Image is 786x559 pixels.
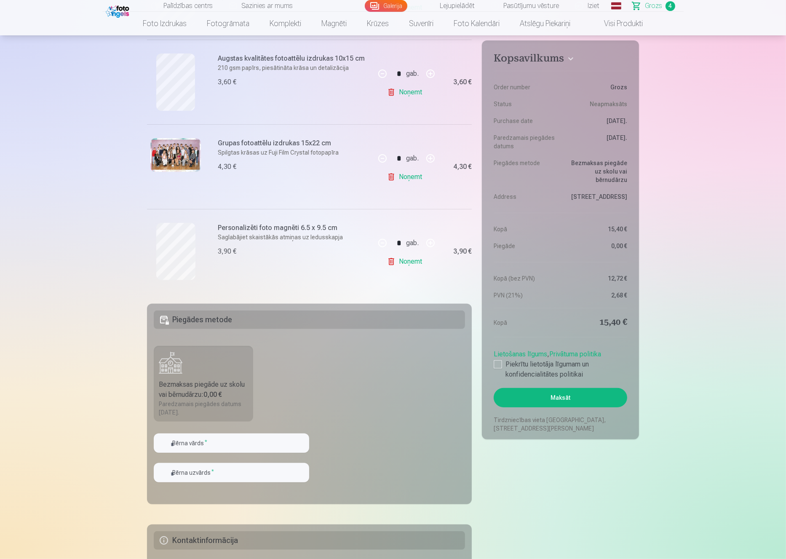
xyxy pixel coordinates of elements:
[564,83,627,91] dd: Grozs
[494,100,556,108] dt: Status
[159,400,248,417] div: Paredzamais piegādes datums [DATE].
[453,164,472,169] div: 4,30 €
[133,12,197,35] a: Foto izdrukas
[564,193,627,201] dd: [STREET_ADDRESS]
[494,317,556,329] dt: Kopā
[159,380,248,400] div: Bezmaksas piegāde uz skolu vai bērnudārzu :
[444,12,510,35] a: Foto kalendāri
[494,274,556,283] dt: Kopā (bez PVN)
[564,274,627,283] dd: 12,72 €
[260,12,312,35] a: Komplekti
[406,64,419,84] div: gab.
[494,359,627,380] label: Piekrītu lietotāja līgumam un konfidencialitātes politikai
[218,64,370,72] p: 210 gsm papīrs, piesātināta krāsa un detalizācija
[494,83,556,91] dt: Order number
[218,148,370,157] p: Spilgtas krāsas uz Fuji Film Crystal fotopapīra
[387,253,425,270] a: Noņemt
[357,12,399,35] a: Krūzes
[218,233,370,241] p: Saglabājiet skaistākās atmiņas uz ledusskapja
[387,169,425,185] a: Noņemt
[218,162,236,172] div: 4,30 €
[453,80,472,85] div: 3,60 €
[494,388,627,407] button: Maksāt
[218,223,370,233] h6: Personalizēti foto magnēti 6.5 x 9.5 cm
[494,291,556,300] dt: PVN (21%)
[218,138,370,148] h6: Grupas fotoattēlu izdrukas 15x22 cm
[453,249,472,254] div: 3,90 €
[387,84,425,101] a: Noņemt
[494,350,547,358] a: Lietošanas līgums
[564,117,627,125] dd: [DATE].
[494,117,556,125] dt: Purchase date
[645,1,662,11] span: Grozs
[494,193,556,201] dt: Address
[218,246,236,257] div: 3,90 €
[564,291,627,300] dd: 2,68 €
[399,12,444,35] a: Suvenīri
[406,148,419,169] div: gab.
[154,310,465,329] h5: Piegādes metode
[494,134,556,150] dt: Paredzamais piegādes datums
[590,100,627,108] span: Neapmaksāts
[581,12,653,35] a: Visi produkti
[494,346,627,380] div: ,
[494,225,556,233] dt: Kopā
[406,233,419,253] div: gab.
[564,159,627,184] dd: Bezmaksas piegāde uz skolu vai bērnudārzu
[564,134,627,150] dd: [DATE].
[564,225,627,233] dd: 15,40 €
[218,77,236,87] div: 3,60 €
[564,242,627,250] dd: 0,00 €
[549,350,601,358] a: Privātuma politika
[218,53,370,64] h6: Augstas kvalitātes fotoattēlu izdrukas 10x15 cm
[312,12,357,35] a: Magnēti
[494,416,627,433] p: Tirdzniecības vieta [GEOGRAPHIC_DATA], [STREET_ADDRESS][PERSON_NAME]
[494,52,627,67] button: Kopsavilkums
[154,531,465,550] h5: Kontaktinformācija
[106,3,131,18] img: /fa1
[494,159,556,184] dt: Piegādes metode
[510,12,581,35] a: Atslēgu piekariņi
[197,12,260,35] a: Fotogrāmata
[666,1,675,11] span: 4
[203,390,222,399] b: 0,00 €
[564,317,627,329] dd: 15,40 €
[494,242,556,250] dt: Piegāde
